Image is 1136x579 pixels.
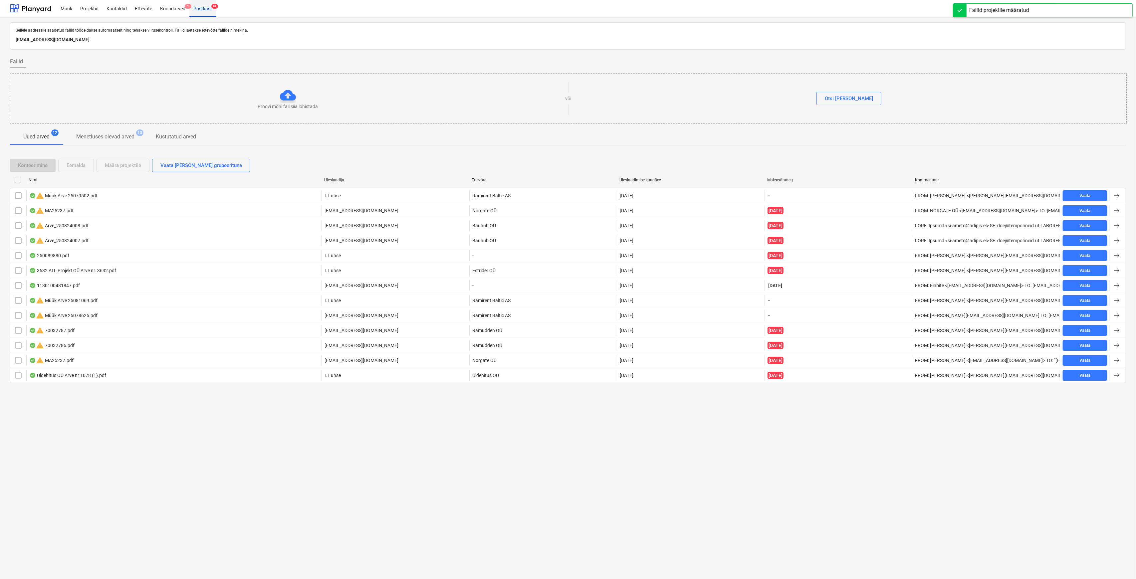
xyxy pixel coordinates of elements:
div: Failid projektile määratud [969,6,1029,14]
span: 12 [51,129,59,136]
span: [DATE] [768,282,783,289]
div: [DATE] [620,208,633,213]
p: või [565,95,571,102]
span: 1 [185,4,191,9]
div: Üldehitus OÜ Arve nr 1078 (1).pdf [29,373,106,378]
span: [DATE] [768,207,784,214]
div: Arve_250824008.pdf [29,222,89,230]
button: Vaata [1063,295,1107,306]
span: warning [36,222,44,230]
p: I. Luhse [325,252,341,259]
button: Vaata [1063,220,1107,231]
div: Vaata [1079,222,1090,230]
p: [EMAIL_ADDRESS][DOMAIN_NAME] [325,237,398,244]
button: Otsi [PERSON_NAME] [816,92,881,105]
div: Vaata [1079,357,1090,364]
div: Andmed failist loetud [29,328,36,333]
div: Proovi mõni fail siia lohistadavõiOtsi [PERSON_NAME] [10,74,1127,123]
div: MA25237.pdf [29,207,74,215]
button: Vaata [PERSON_NAME] grupeerituna [152,159,250,172]
p: [EMAIL_ADDRESS][DOMAIN_NAME] [325,342,398,349]
div: [DATE] [620,268,633,273]
span: - [768,297,771,304]
div: Vaata [1079,342,1090,349]
div: Müük Arve 25078625.pdf [29,311,98,319]
p: I. Luhse [325,267,341,274]
div: Vaata [1079,297,1090,304]
div: Kommentaar [915,178,1057,182]
div: [DATE] [620,238,633,243]
button: Vaata [1063,235,1107,246]
div: Ramirent Baltic AS [469,295,617,306]
button: Vaata [1063,250,1107,261]
div: Maksetähtaeg [767,178,910,182]
div: [DATE] [620,193,633,198]
button: Vaata [1063,280,1107,291]
div: Müük Arve 25079502.pdf [29,192,98,200]
p: Uued arved [23,133,50,141]
div: Müük Arve 25081069.pdf [29,296,98,304]
div: Üldehitus OÜ [469,370,617,381]
div: 3632 ATL Projekt OÜ Arve nr. 3632.pdf [29,268,116,273]
div: [DATE] [620,223,633,228]
div: Andmed failist loetud [29,268,36,273]
div: [DATE] [620,373,633,378]
span: warning [36,311,44,319]
div: 70032787.pdf [29,326,75,334]
span: warning [36,207,44,215]
div: Andmed failist loetud [29,298,36,303]
button: Vaata [1063,370,1107,381]
div: Üleslaadija [324,178,467,182]
p: Kustutatud arved [156,133,196,141]
div: [DATE] [620,328,633,333]
button: Vaata [1063,265,1107,276]
span: warning [36,192,44,200]
div: 1130100481847.pdf [29,283,80,288]
div: Nimi [29,178,319,182]
p: Sellele aadressile saadetud failid töödeldakse automaatselt ning tehakse viirusekontroll. Failid ... [16,28,1120,33]
span: [DATE] [768,357,784,364]
div: Andmed failist loetud [29,283,36,288]
span: [DATE] [768,222,784,229]
button: Vaata [1063,310,1107,321]
div: Ramirent Baltic AS [469,190,617,201]
div: Vaata [1079,282,1090,289]
div: - [469,280,617,291]
div: Andmed failist loetud [29,313,36,318]
div: [DATE] [620,253,633,258]
span: warning [36,341,44,349]
div: Vaata [1079,372,1090,379]
div: MA25237.pdf [29,356,74,364]
div: Vaata [PERSON_NAME] grupeerituna [160,161,242,170]
button: Vaata [1063,190,1107,201]
div: Vaata [1079,252,1090,260]
span: warning [36,296,44,304]
span: warning [36,237,44,245]
div: Ramirent Baltic AS [469,310,617,321]
span: 9+ [211,4,218,9]
div: Estrider OÜ [469,265,617,276]
div: Bauhub OÜ [469,220,617,231]
span: [DATE] [768,327,784,334]
div: Andmed failist loetud [29,373,36,378]
div: Andmed failist loetud [29,193,36,198]
div: [DATE] [620,343,633,348]
div: Andmed failist loetud [29,358,36,363]
button: Vaata [1063,325,1107,336]
div: [DATE] [620,313,633,318]
span: [DATE] [768,342,784,349]
div: Ramudden OÜ [469,340,617,351]
div: [DATE] [620,358,633,363]
span: [DATE] [768,267,784,274]
div: Bauhub OÜ [469,235,617,246]
p: [EMAIL_ADDRESS][DOMAIN_NAME] [325,222,398,229]
button: Vaata [1063,340,1107,351]
div: Vaata [1079,207,1090,215]
div: Andmed failist loetud [29,208,36,213]
div: Vaata [1079,327,1090,334]
div: Norgate OÜ [469,205,617,216]
div: Vestlusvidin [1103,547,1136,579]
span: [DATE] [768,372,784,379]
div: Andmed failist loetud [29,223,36,228]
span: warning [36,326,44,334]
